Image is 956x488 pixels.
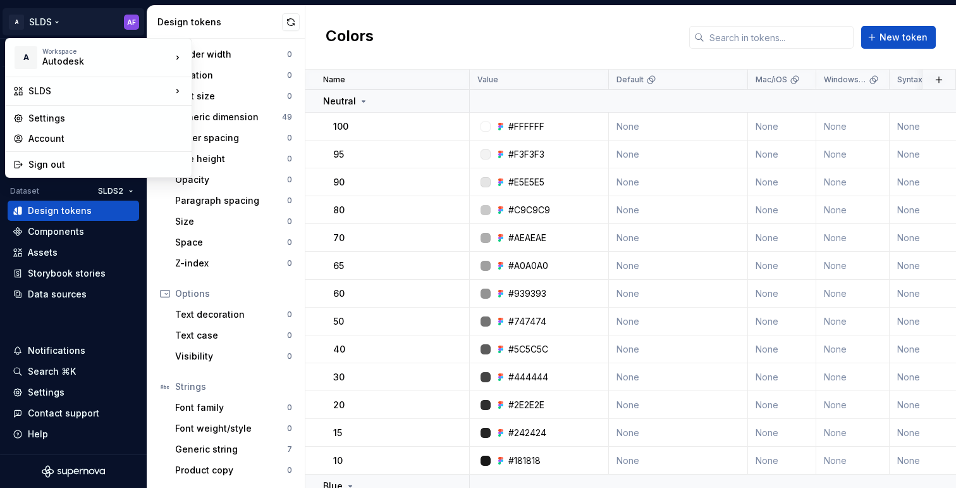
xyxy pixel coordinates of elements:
[28,132,184,145] div: Account
[28,112,184,125] div: Settings
[42,55,150,68] div: Autodesk
[42,47,171,55] div: Workspace
[28,85,171,97] div: SLDS
[15,46,37,69] div: A
[28,158,184,171] div: Sign out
